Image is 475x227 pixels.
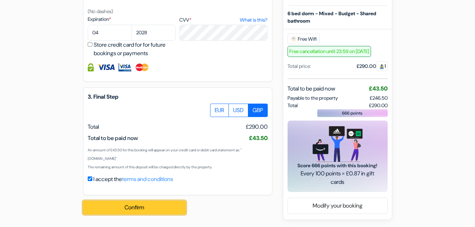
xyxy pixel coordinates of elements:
div: Total price: [288,63,311,70]
label: GBP [248,104,268,117]
img: Credit card information fully secured and encrypted [88,63,94,71]
span: £290.00 [246,123,268,131]
b: 6 bed dorm - Mixed - Budget - Shared bathroom [288,10,376,24]
span: £43.50 [369,85,388,92]
a: What is this? [240,16,267,24]
label: Expiration [88,16,176,23]
a: Modify your booking [288,199,387,213]
span: Total [88,123,99,130]
img: Visa Electron [118,63,131,71]
img: Master Card [135,63,149,71]
span: £43.50 [249,134,268,142]
small: (No dashes) [88,8,113,14]
a: terms and conditions [122,175,173,183]
span: Free Wifi [288,34,320,44]
div: Basic radio toggle button group [210,104,268,117]
span: Total to be paid now [288,85,335,93]
span: 1 [376,61,388,71]
span: Total [288,102,298,109]
label: CVV [179,16,267,24]
img: gift_card_hero_new.png [313,126,363,162]
small: An amount of £43.50 for this booking will appear on your credit card or debit card statement as: ... [88,148,242,161]
h5: 3. Final Step [88,93,268,100]
img: Visa [97,63,115,71]
img: free_wifi.svg [291,36,296,42]
span: 666 points [342,110,363,116]
span: Free cancellation until 23:59 on [DATE] [288,46,371,57]
span: Payable to the property [288,94,338,102]
label: USD [228,104,248,117]
span: Total to be paid now [88,134,138,142]
span: Every 100 points = £0.87 in gift cards [296,169,379,186]
span: £290.00 [369,102,388,109]
small: The remaining amount of this deposit will be charged directly by the property. [88,165,212,169]
span: £246.50 [370,95,388,101]
label: I accept the [93,175,173,184]
img: guest.svg [379,64,384,69]
button: Confirm [83,201,186,214]
label: EUR [210,104,229,117]
div: £290.00 [357,63,388,70]
label: Store credit card for for future bookings or payments [94,41,178,58]
span: Score 666 points with this booking! [296,162,379,169]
